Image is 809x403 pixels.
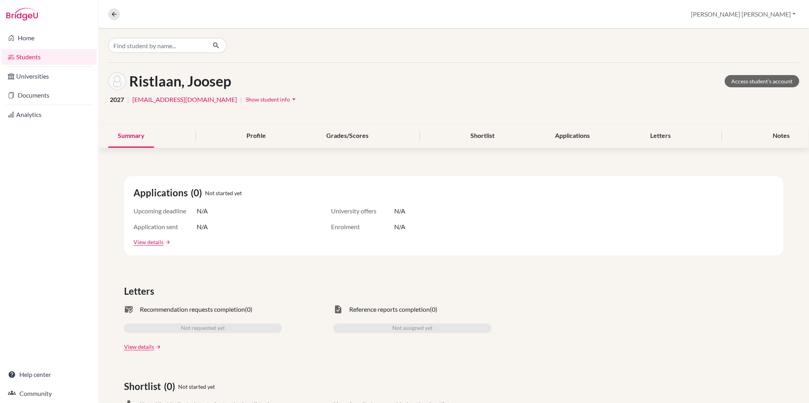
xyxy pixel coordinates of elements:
span: Applications [134,186,191,200]
span: N/A [394,206,405,216]
a: Universities [2,68,97,84]
a: Access student's account [725,75,800,87]
span: mark_email_read [124,305,134,314]
a: arrow_forward [154,344,161,350]
input: Find student by name... [108,38,206,53]
span: (0) [191,186,205,200]
div: Shortlist [461,124,504,148]
a: View details [124,343,154,351]
span: Letters [124,284,157,298]
span: Shortlist [124,379,164,394]
span: Recommendation requests completion [140,305,245,314]
span: Reference reports completion [349,305,430,314]
div: Summary [108,124,154,148]
span: (0) [430,305,437,314]
div: Grades/Scores [317,124,378,148]
span: N/A [197,222,208,232]
span: Show student info [246,96,290,103]
span: Enrolment [331,222,394,232]
button: Show student infoarrow_drop_down [245,93,298,105]
span: Not requested yet [181,324,225,333]
span: (0) [245,305,252,314]
a: Analytics [2,107,97,122]
span: (0) [164,379,178,394]
span: Not started yet [178,382,215,391]
div: Notes [764,124,800,148]
img: Joosep Ristlaan's avatar [108,72,126,90]
a: [EMAIL_ADDRESS][DOMAIN_NAME] [132,95,237,104]
div: Applications [546,124,600,148]
a: Students [2,49,97,65]
a: Home [2,30,97,46]
span: | [240,95,242,104]
a: Help center [2,367,97,382]
span: University offers [331,206,394,216]
button: [PERSON_NAME] [PERSON_NAME] [688,7,800,22]
span: Upcoming deadline [134,206,197,216]
span: task [333,305,343,314]
span: Application sent [134,222,197,232]
a: View details [134,238,164,246]
a: Documents [2,87,97,103]
div: Profile [237,124,276,148]
a: Community [2,386,97,401]
a: arrow_forward [164,239,171,245]
span: | [127,95,129,104]
span: N/A [394,222,405,232]
span: Not started yet [205,189,242,197]
span: Not assigned yet [392,324,433,333]
span: 2027 [110,95,124,104]
h1: Ristlaan, Joosep [129,73,231,90]
img: Bridge-U [6,8,38,21]
span: N/A [197,206,208,216]
i: arrow_drop_down [290,95,298,103]
div: Letters [641,124,680,148]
